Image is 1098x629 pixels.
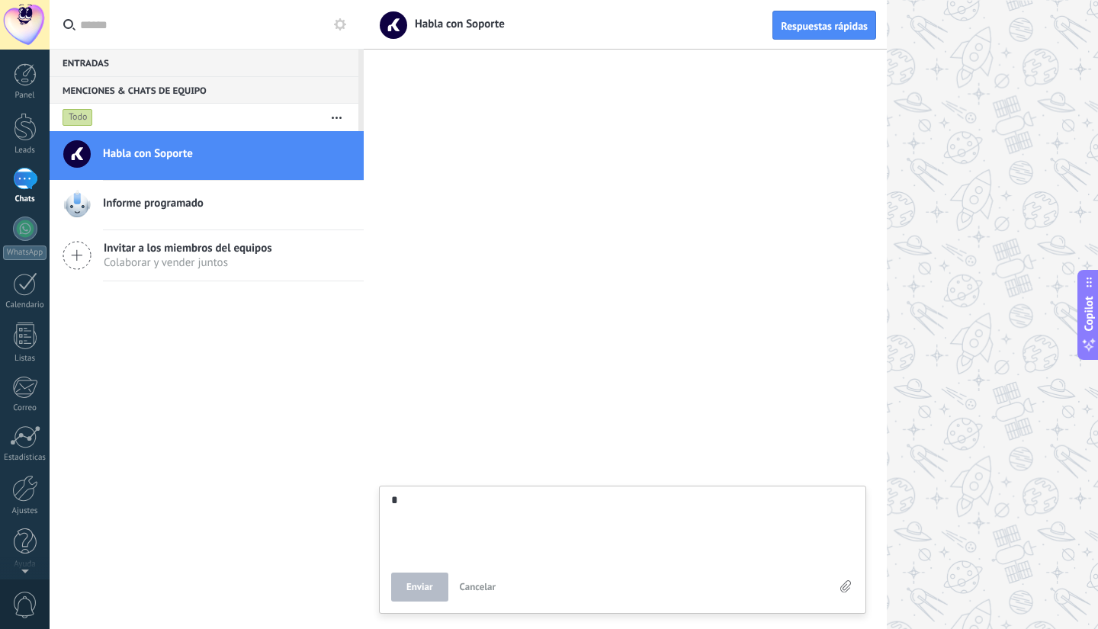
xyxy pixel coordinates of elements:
[3,91,47,101] div: Panel
[454,573,502,602] button: Cancelar
[3,506,47,516] div: Ajustes
[3,146,47,156] div: Leads
[3,403,47,413] div: Correo
[63,108,93,127] div: Todo
[3,453,47,463] div: Estadísticas
[406,17,505,31] span: Habla con Soporte
[1081,296,1096,331] span: Copilot
[460,580,496,593] span: Cancelar
[3,300,47,310] div: Calendario
[781,21,868,31] span: Respuestas rápidas
[50,181,364,229] a: Informe programado
[320,104,353,131] button: Más
[103,196,204,211] span: Informe programado
[104,255,272,270] span: Colaborar y vender juntos
[391,573,448,602] button: Enviar
[104,241,272,255] span: Invitar a los miembros del equipos
[103,146,193,162] span: Habla con Soporte
[50,76,358,104] div: Menciones & Chats de equipo
[3,194,47,204] div: Chats
[50,131,364,180] a: Habla con Soporte
[3,354,47,364] div: Listas
[50,49,358,76] div: Entradas
[406,582,433,592] span: Enviar
[772,11,876,40] button: Respuestas rápidas
[3,246,47,260] div: WhatsApp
